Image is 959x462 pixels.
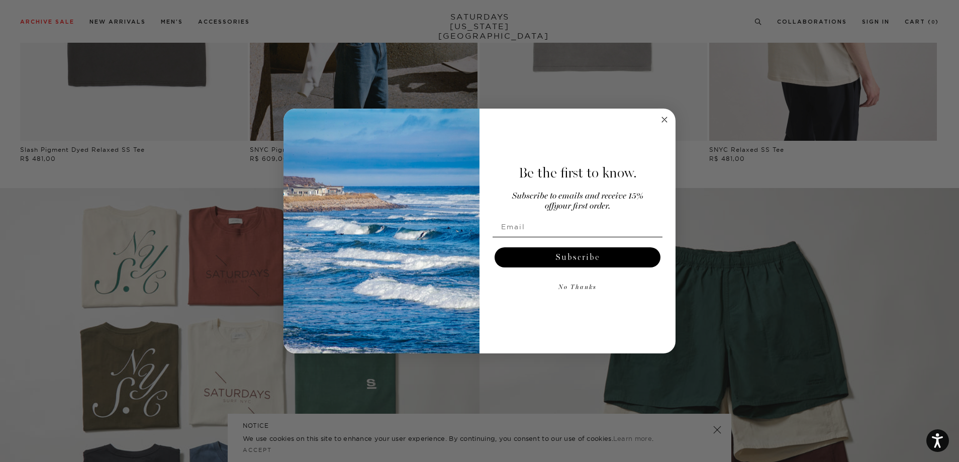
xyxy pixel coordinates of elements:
span: Be the first to know. [519,164,637,181]
button: No Thanks [493,278,662,298]
img: 125c788d-000d-4f3e-b05a-1b92b2a23ec9.jpeg [283,109,479,354]
button: Close dialog [658,114,670,126]
input: Email [493,217,662,237]
span: Subscribe to emails and receive 15% [512,192,643,201]
span: your first order. [554,202,610,211]
span: off [545,202,554,211]
button: Subscribe [495,247,660,267]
